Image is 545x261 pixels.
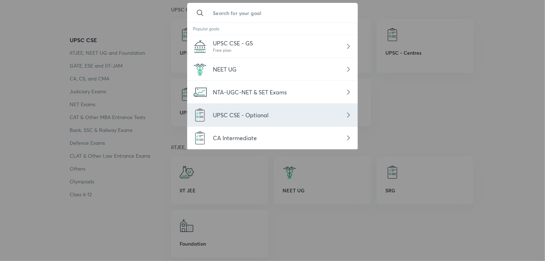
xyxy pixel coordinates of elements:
span: NEET UG [213,65,236,73]
span: UPSC CSE - GS [213,39,253,47]
div: Free plan [213,47,253,54]
input: Search for your goal [207,3,352,23]
span: CA Intermediate [213,134,257,142]
span: UPSC CSE - Optional [213,111,269,119]
span: NTA-UGC-NET & SET Exams [213,88,287,96]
